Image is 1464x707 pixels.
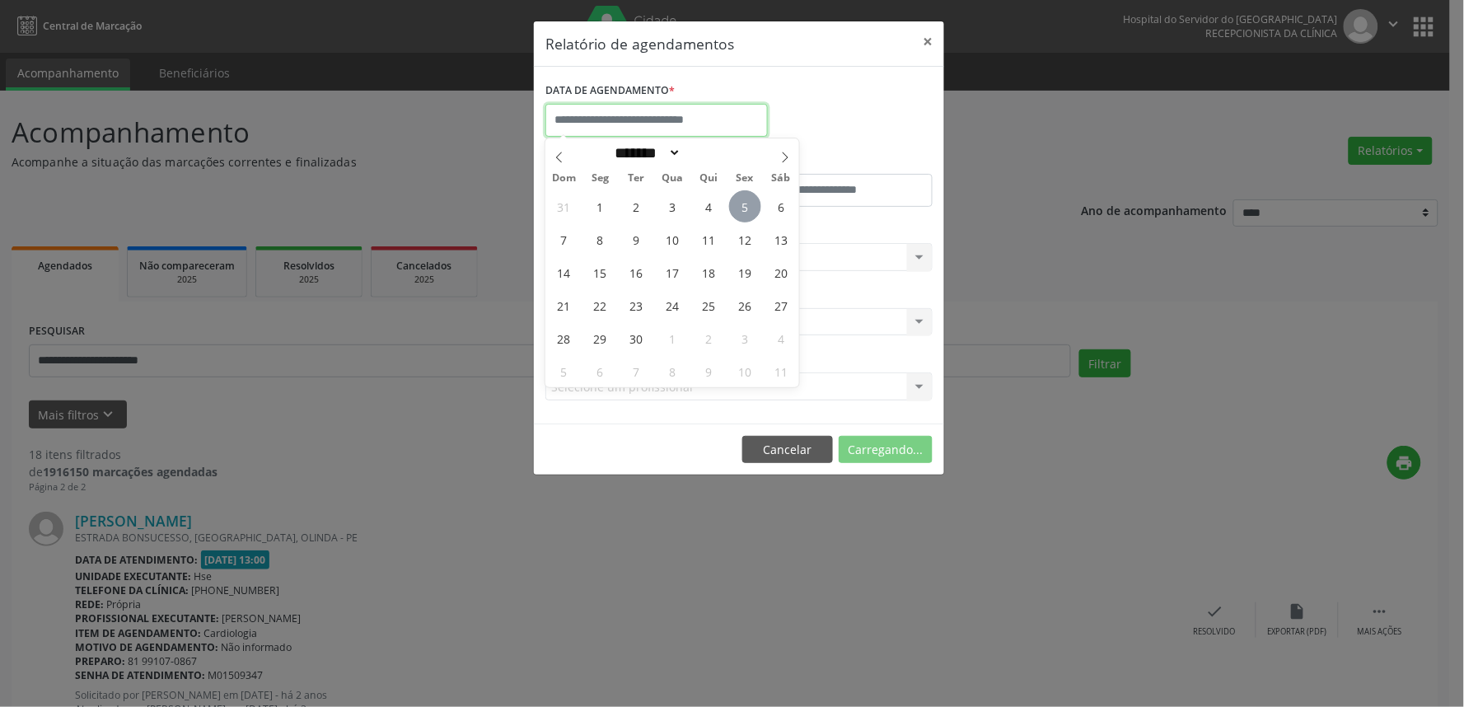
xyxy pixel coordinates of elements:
h5: Relatório de agendamentos [545,33,734,54]
span: Setembro 27, 2025 [765,289,797,321]
span: Setembro 28, 2025 [548,322,580,354]
span: Ter [618,173,654,184]
span: Setembro 21, 2025 [548,289,580,321]
span: Outubro 6, 2025 [584,355,616,387]
span: Setembro 26, 2025 [729,289,761,321]
span: Setembro 15, 2025 [584,256,616,288]
span: Setembro 8, 2025 [584,223,616,255]
span: Setembro 22, 2025 [584,289,616,321]
span: Qua [654,173,690,184]
button: Close [911,21,944,62]
span: Seg [582,173,618,184]
span: Setembro 14, 2025 [548,256,580,288]
span: Setembro 4, 2025 [693,190,725,222]
span: Setembro 9, 2025 [620,223,652,255]
span: Outubro 1, 2025 [657,322,689,354]
span: Setembro 23, 2025 [620,289,652,321]
span: Dom [545,173,582,184]
label: ATÉ [743,148,933,174]
input: Year [681,144,736,162]
label: DATA DE AGENDAMENTO [545,78,675,104]
button: Cancelar [742,436,833,464]
span: Setembro 5, 2025 [729,190,761,222]
span: Setembro 29, 2025 [584,322,616,354]
span: Outubro 5, 2025 [548,355,580,387]
span: Outubro 9, 2025 [693,355,725,387]
span: Setembro 11, 2025 [693,223,725,255]
span: Setembro 6, 2025 [765,190,797,222]
span: Setembro 10, 2025 [657,223,689,255]
span: Setembro 19, 2025 [729,256,761,288]
span: Outubro 7, 2025 [620,355,652,387]
button: Carregando... [839,436,933,464]
span: Setembro 20, 2025 [765,256,797,288]
span: Outubro 8, 2025 [657,355,689,387]
span: Setembro 30, 2025 [620,322,652,354]
span: Sex [727,173,763,184]
span: Qui [690,173,727,184]
span: Setembro 7, 2025 [548,223,580,255]
span: Setembro 1, 2025 [584,190,616,222]
span: Outubro 10, 2025 [729,355,761,387]
span: Setembro 3, 2025 [657,190,689,222]
span: Setembro 25, 2025 [693,289,725,321]
select: Month [610,144,682,162]
span: Setembro 12, 2025 [729,223,761,255]
span: Setembro 13, 2025 [765,223,797,255]
span: Setembro 18, 2025 [693,256,725,288]
span: Outubro 3, 2025 [729,322,761,354]
span: Setembro 2, 2025 [620,190,652,222]
span: Outubro 4, 2025 [765,322,797,354]
span: Outubro 11, 2025 [765,355,797,387]
span: Setembro 16, 2025 [620,256,652,288]
span: Outubro 2, 2025 [693,322,725,354]
span: Agosto 31, 2025 [548,190,580,222]
span: Setembro 17, 2025 [657,256,689,288]
span: Sáb [763,173,799,184]
span: Setembro 24, 2025 [657,289,689,321]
